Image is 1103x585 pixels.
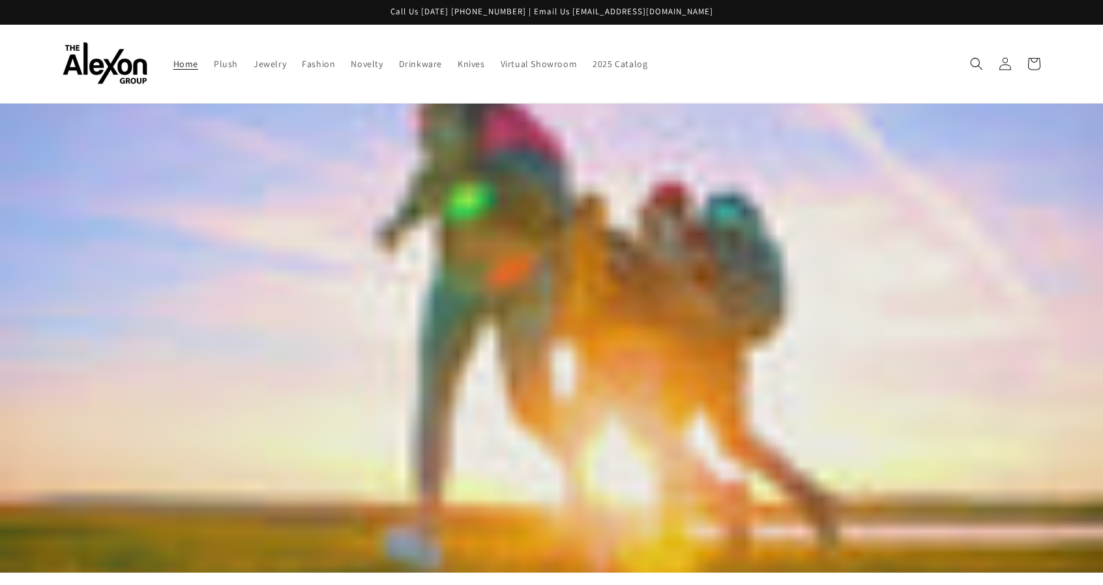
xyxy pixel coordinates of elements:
a: Knives [450,50,493,78]
a: Plush [206,50,246,78]
a: Novelty [343,50,390,78]
span: Home [173,58,198,70]
span: Fashion [302,58,335,70]
a: Home [166,50,206,78]
span: Drinkware [399,58,442,70]
img: The Alexon Group [63,42,147,85]
span: Plush [214,58,238,70]
span: Virtual Showroom [501,58,578,70]
span: Novelty [351,58,383,70]
a: Drinkware [391,50,450,78]
span: Knives [458,58,485,70]
a: Fashion [294,50,343,78]
a: Virtual Showroom [493,50,585,78]
span: Jewelry [254,58,286,70]
a: Jewelry [246,50,294,78]
span: 2025 Catalog [593,58,647,70]
a: 2025 Catalog [585,50,655,78]
summary: Search [962,50,991,78]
